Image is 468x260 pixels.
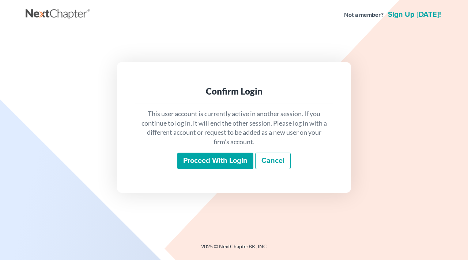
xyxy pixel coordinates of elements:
a: Sign up [DATE]! [386,11,442,18]
input: Proceed with login [177,153,253,169]
div: Confirm Login [140,85,328,97]
p: This user account is currently active in another session. If you continue to log in, it will end ... [140,109,328,147]
a: Cancel [255,153,291,169]
div: 2025 © NextChapterBK, INC [26,243,442,256]
strong: Not a member? [344,11,384,19]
